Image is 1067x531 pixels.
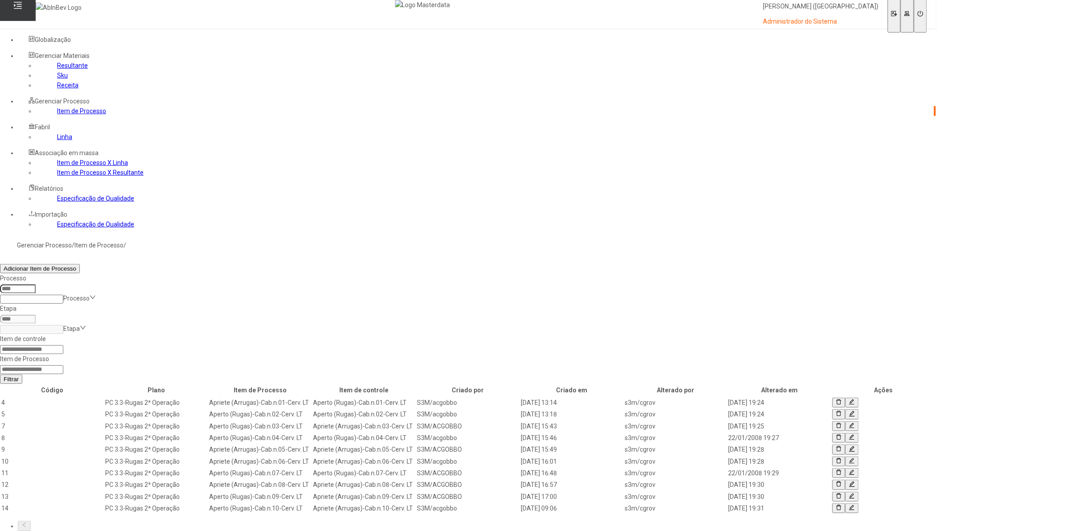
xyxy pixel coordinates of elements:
td: Aperto (Rugas)-Cab.n.07-Cerv. LT [313,468,416,478]
td: Apriete (Arrugas)-Cab.n.06-Cerv. LT [313,456,416,467]
td: s3m/cgrov [624,479,727,490]
td: PC 3.3-Rugas 2ª Operação [105,421,208,432]
span: Relatórios [35,185,63,192]
th: Ações [832,385,935,395]
td: 10 [1,456,104,467]
nz-breadcrumb-separator: / [72,242,74,249]
td: Apriete (Arrugas)-Cab.n.09-Cerv. LT [313,491,416,502]
td: Apriete (Arrugas)-Cab.n.10-Cerv. LT [313,503,416,514]
td: [DATE] 19:24 [728,409,831,420]
td: Apriete (Arrugas)-Cab.n.05-Cerv. LT [209,444,312,455]
a: Item de Processo [57,107,106,115]
td: [DATE] 16:01 [520,456,623,467]
td: [DATE] 17:00 [520,491,623,502]
td: PC 3.3-Rugas 2ª Operação [105,468,208,478]
th: Alterado por [624,385,727,395]
span: Associação em massa [35,149,99,156]
td: s3m/cgrov [624,503,727,514]
td: [DATE] 19:24 [728,397,831,408]
td: [DATE] 19:28 [728,444,831,455]
td: 9 [1,444,104,455]
td: 7 [1,421,104,432]
td: S3M/ACGOBBO [416,468,519,478]
td: Aperto (Rugas)-Cab.n.07-Cerv. LT [209,468,312,478]
td: s3m/cgrov [624,432,727,443]
td: 11 [1,468,104,478]
td: [DATE] 16:57 [520,479,623,490]
a: Receita [57,82,78,89]
td: S3M/ACGOBBO [416,421,519,432]
td: 5 [1,409,104,420]
td: PC 3.3-Rugas 2ª Operação [105,432,208,443]
td: [DATE] 09:06 [520,503,623,514]
td: [DATE] 19:30 [728,479,831,490]
td: Apriete (Arrugas)-Cab.n.03-Cerv. LT [313,421,416,432]
td: S3M/acgobbo [416,503,519,514]
td: PC 3.3-Rugas 2ª Operação [105,409,208,420]
a: Item de Processo X Resultante [57,169,144,176]
td: S3M/acgobbo [416,456,519,467]
td: Apriete (Arrugas)-Cab.n.08-Cerv. LT [209,479,312,490]
th: Criado por [416,385,519,395]
td: s3m/cgrov [624,409,727,420]
span: Filtrar [4,376,19,383]
th: Alterado em [728,385,831,395]
span: Adicionar Item de Processo [4,265,76,272]
td: [DATE] 13:14 [520,397,623,408]
td: [DATE] 19:28 [728,456,831,467]
td: 13 [1,491,104,502]
td: [DATE] 13:18 [520,409,623,420]
td: S3M/ACGOBBO [416,444,519,455]
td: [DATE] 15:46 [520,432,623,443]
td: 8 [1,432,104,443]
td: S3M/acgobbo [416,397,519,408]
td: Aperto (Rugas)-Cab.n.02-Cerv. LT [313,409,416,420]
td: PC 3.3-Rugas 2ª Operação [105,444,208,455]
th: Item de Processo [209,385,312,395]
th: Criado em [520,385,623,395]
span: Gerenciar Processo [35,98,90,105]
nz-select-placeholder: Processo [63,295,90,302]
td: PC 3.3-Rugas 2ª Operação [105,456,208,467]
td: PC 3.3-Rugas 2ª Operação [105,397,208,408]
p: Administrador do Sistema [763,17,879,26]
img: AbInBev Logo [36,3,82,12]
a: Sku [57,72,68,79]
span: Fabril [35,123,50,131]
th: Código [1,385,104,395]
td: Apriete (Arrugas)-Cab.n.05-Cerv. LT [313,444,416,455]
td: [DATE] 19:30 [728,491,831,502]
li: Página anterior [18,521,936,531]
td: Apriete (Arrugas)-Cab.n.08-Cerv. LT [313,479,416,490]
td: 22/01/2008 19:29 [728,468,831,478]
td: s3m/cgrov [624,456,727,467]
td: Apriete (Arrugas)-Cab.n.01-Cerv. LT [209,397,312,408]
td: 4 [1,397,104,408]
td: s3m/cgrov [624,421,727,432]
td: Aperto (Rugas)-Cab.n.02-Cerv. LT [209,409,312,420]
td: s3m/cgrov [624,397,727,408]
td: S3M/acgobbo [416,409,519,420]
td: Aperto (Rugas)-Cab.n.10-Cerv. LT [209,503,312,514]
td: PC 3.3-Rugas 2ª Operação [105,491,208,502]
a: Item de Processo X Linha [57,159,128,166]
a: Especificação de Qualidade [57,195,134,202]
a: Resultante [57,62,88,69]
td: s3m/cgrov [624,444,727,455]
td: 12 [1,479,104,490]
span: Gerenciar Materiais [35,52,90,59]
td: Aperto (Rugas)-Cab.n.03-Cerv. LT [209,421,312,432]
td: [DATE] 15:43 [520,421,623,432]
td: [DATE] 15:49 [520,444,623,455]
a: Item de Processo [74,242,124,249]
th: Plano [105,385,208,395]
td: [DATE] 16:48 [520,468,623,478]
p: [PERSON_NAME] ([GEOGRAPHIC_DATA]) [763,2,879,11]
td: Aperto (Rugas)-Cab.n.09-Cerv. LT [209,491,312,502]
td: PC 3.3-Rugas 2ª Operação [105,503,208,514]
td: PC 3.3-Rugas 2ª Operação [105,479,208,490]
td: S3M/ACGOBBO [416,479,519,490]
td: [DATE] 19:31 [728,503,831,514]
td: Apriete (Arrugas)-Cab.n.06-Cerv. LT [209,456,312,467]
span: Importação [35,211,67,218]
